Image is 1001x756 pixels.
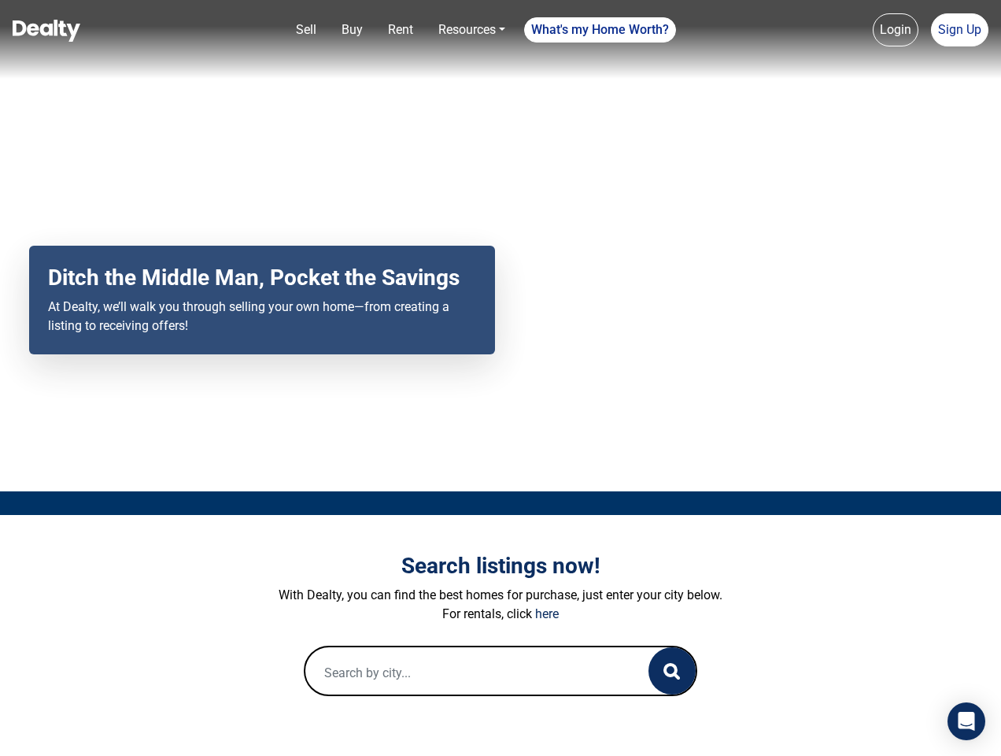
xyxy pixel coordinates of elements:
[64,553,937,580] h3: Search listings now!
[13,20,80,42] img: Dealty - Buy, Sell & Rent Homes
[48,265,476,291] h2: Ditch the Middle Man, Pocket the Savings
[873,13,918,46] a: Login
[335,14,369,46] a: Buy
[64,586,937,605] p: With Dealty, you can find the best homes for purchase, just enter your city below.
[947,702,985,740] div: Open Intercom Messenger
[290,14,323,46] a: Sell
[382,14,419,46] a: Rent
[535,606,559,621] a: here
[524,17,676,43] a: What's my Home Worth?
[305,647,617,698] input: Search by city...
[48,298,476,335] p: At Dealty, we’ll walk you through selling your own home—from creating a listing to receiving offers!
[432,14,512,46] a: Resources
[931,13,988,46] a: Sign Up
[64,605,937,624] p: For rentals, click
